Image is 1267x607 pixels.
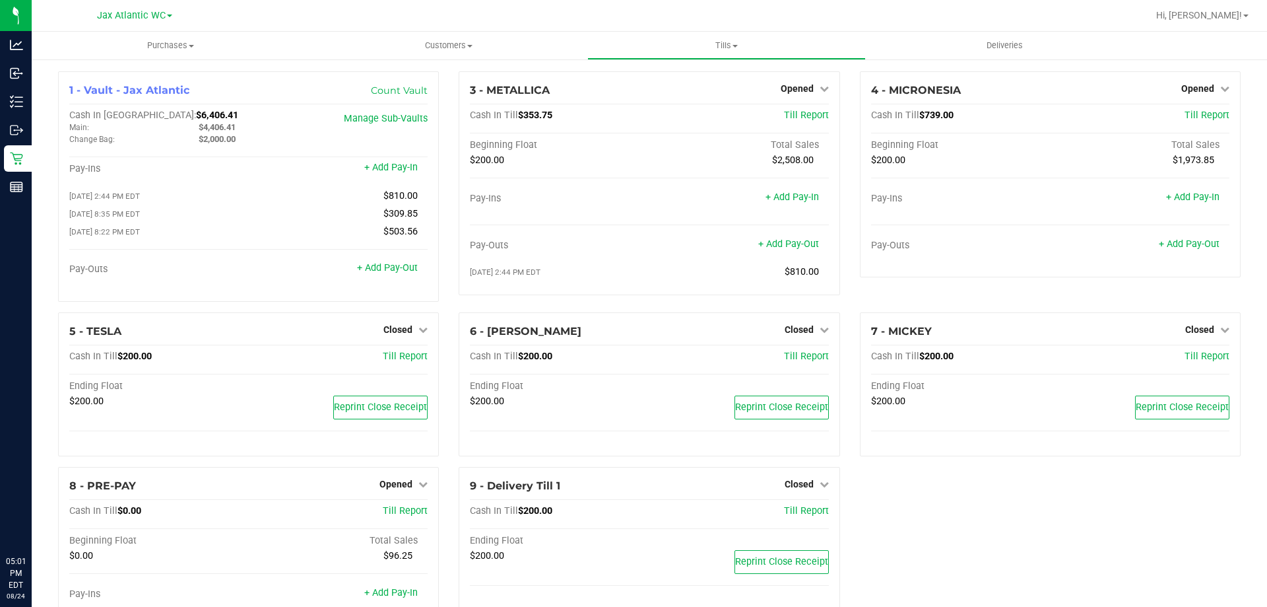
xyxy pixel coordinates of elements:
div: Beginning Float [871,139,1051,151]
span: $2,000.00 [199,134,236,144]
div: Total Sales [1050,139,1229,151]
span: Cash In Till [871,110,919,121]
div: Ending Float [69,380,249,392]
span: Cash In Till [470,110,518,121]
span: Deliveries [969,40,1041,52]
span: $739.00 [919,110,954,121]
span: $0.00 [117,505,141,517]
inline-svg: Reports [10,180,23,194]
a: Till Report [784,505,829,517]
span: $6,406.41 [196,110,238,121]
span: Reprint Close Receipt [1136,402,1229,413]
div: Total Sales [249,535,428,547]
span: Hi, [PERSON_NAME]! [1156,10,1242,20]
span: 3 - METALLICA [470,84,550,96]
iframe: Resource center [13,501,53,541]
span: 5 - TESLA [69,325,121,338]
a: Till Report [784,110,829,121]
span: $200.00 [871,396,905,407]
div: Ending Float [470,380,649,392]
span: $810.00 [383,190,418,201]
a: Till Report [784,351,829,362]
div: Beginning Float [69,535,249,547]
div: Beginning Float [470,139,649,151]
a: + Add Pay-In [364,587,418,598]
span: Cash In Till [871,351,919,362]
span: Reprint Close Receipt [334,402,427,413]
inline-svg: Retail [10,152,23,165]
span: $2,508.00 [772,155,814,166]
span: $1,973.85 [1173,155,1214,166]
a: + Add Pay-Out [1159,238,1219,250]
div: Pay-Outs [69,264,249,275]
span: $200.00 [470,550,504,561]
span: Cash In Till [69,505,117,517]
span: Jax Atlantic WC [97,10,166,21]
span: Tills [588,40,864,52]
a: Manage Sub-Vaults [344,113,428,124]
span: $200.00 [871,155,905,166]
div: Ending Float [871,380,1051,392]
span: [DATE] 8:35 PM EDT [69,209,140,219]
span: $353.75 [518,110,552,121]
span: Reprint Close Receipt [735,402,828,413]
span: 9 - Delivery Till 1 [470,480,560,492]
span: $0.00 [69,550,93,561]
a: Tills [587,32,865,59]
a: Count Vault [371,85,428,96]
inline-svg: Inbound [10,67,23,80]
span: $200.00 [117,351,152,362]
span: Reprint Close Receipt [735,556,828,567]
span: Cash In Till [69,351,117,362]
div: Pay-Ins [470,193,649,205]
span: Purchases [32,40,309,52]
span: $4,406.41 [199,122,236,132]
span: $503.56 [383,226,418,237]
a: + Add Pay-Out [357,262,418,273]
div: Pay-Ins [69,163,249,175]
inline-svg: Outbound [10,124,23,137]
div: Pay-Ins [871,193,1051,205]
a: Till Report [383,505,428,517]
span: $810.00 [785,266,819,277]
p: 05:01 PM EDT [6,555,26,591]
a: Till Report [383,351,428,362]
span: Closed [785,324,814,335]
span: $200.00 [470,155,504,166]
span: Opened [781,83,814,94]
button: Reprint Close Receipt [734,550,829,574]
span: Opened [379,479,412,489]
a: Deliveries [866,32,1144,59]
span: $200.00 [69,396,104,407]
span: [DATE] 2:44 PM EDT [470,268,540,277]
span: [DATE] 2:44 PM EDT [69,192,140,201]
span: Cash In Till [470,505,518,517]
a: Till Report [1185,110,1229,121]
span: Opened [1181,83,1214,94]
div: Total Sales [649,139,829,151]
inline-svg: Analytics [10,38,23,52]
button: Reprint Close Receipt [734,396,829,419]
span: $200.00 [518,505,552,517]
span: $309.85 [383,208,418,219]
a: + Add Pay-In [364,162,418,173]
span: $200.00 [518,351,552,362]
p: 08/24 [6,591,26,601]
a: Purchases [32,32,309,59]
a: Customers [309,32,587,59]
button: Reprint Close Receipt [1135,396,1229,419]
span: $96.25 [383,550,412,561]
a: + Add Pay-In [1166,192,1219,203]
div: Pay-Outs [871,240,1051,252]
span: Customers [310,40,587,52]
span: $200.00 [919,351,954,362]
span: 7 - MICKEY [871,325,932,338]
div: Pay-Ins [69,589,249,600]
span: Cash In Till [470,351,518,362]
span: Main: [69,123,89,132]
span: Change Bag: [69,135,115,144]
span: Closed [383,324,412,335]
span: Closed [785,479,814,489]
